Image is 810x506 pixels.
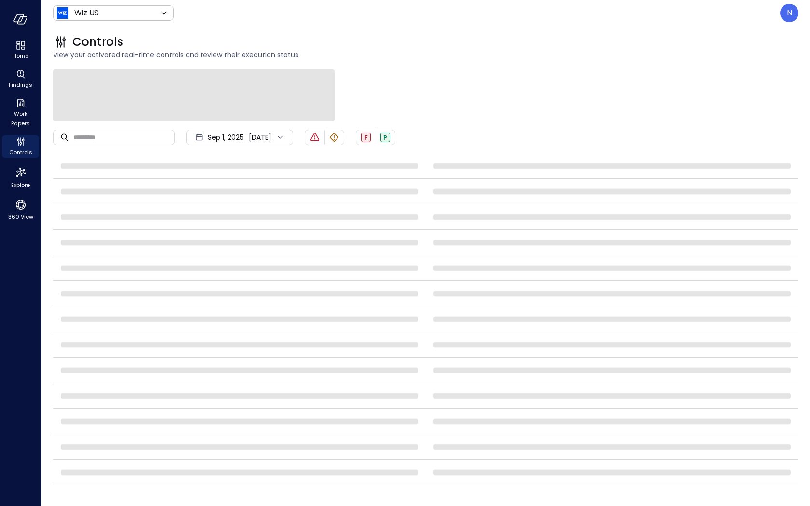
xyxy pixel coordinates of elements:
img: Icon [57,7,68,19]
p: N [787,7,792,19]
span: Findings [9,80,32,90]
div: Home [2,39,39,62]
div: Warning [329,132,339,143]
div: Explore [2,164,39,191]
div: Passed [380,133,390,142]
div: Findings [2,67,39,91]
span: Work Papers [6,109,35,128]
span: Controls [72,34,123,50]
div: 360 View [2,197,39,223]
span: Sep 1, 2025 [208,132,243,143]
span: F [364,133,368,142]
span: 360 View [8,212,33,222]
div: Failed [361,133,371,142]
span: Controls [9,147,32,157]
span: Home [13,51,28,61]
span: View your activated real-time controls and review their execution status [53,50,798,60]
div: Work Papers [2,96,39,129]
span: Explore [11,180,30,190]
div: Controls [2,135,39,158]
div: Noy Vadai [780,4,798,22]
p: Wiz US [74,7,99,19]
div: Critical [310,132,320,143]
span: P [383,133,387,142]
